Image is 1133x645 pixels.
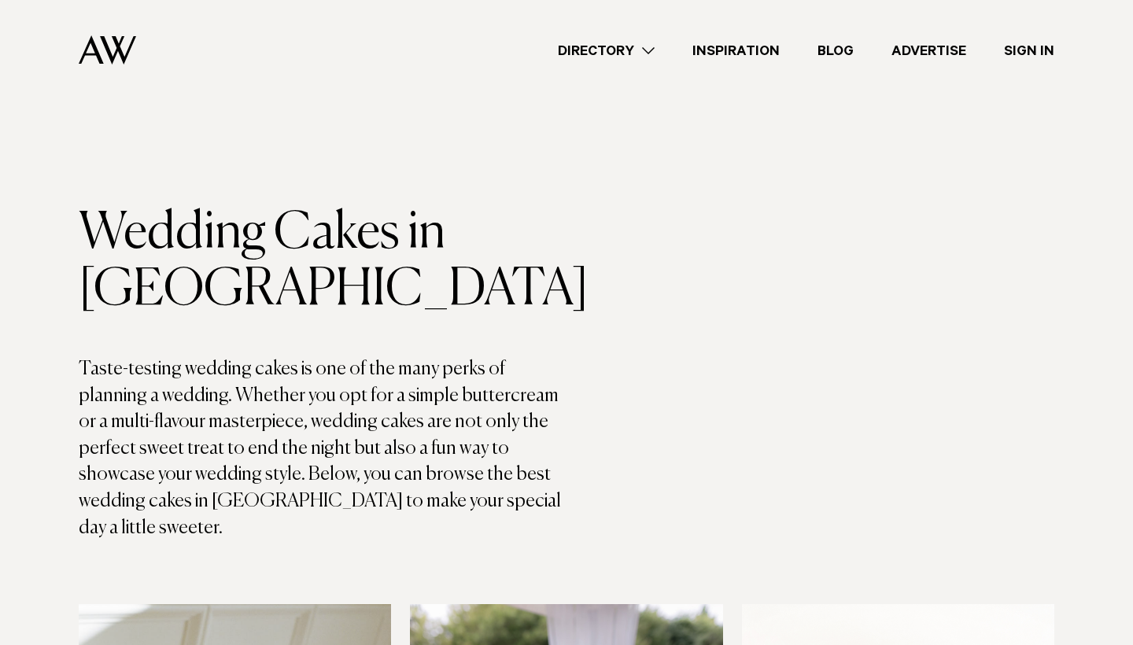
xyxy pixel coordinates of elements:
[79,205,566,319] h1: Wedding Cakes in [GEOGRAPHIC_DATA]
[79,35,136,64] img: Auckland Weddings Logo
[674,40,799,61] a: Inspiration
[873,40,985,61] a: Advertise
[539,40,674,61] a: Directory
[79,356,566,541] p: Taste-testing wedding cakes is one of the many perks of planning a wedding. Whether you opt for a...
[799,40,873,61] a: Blog
[985,40,1073,61] a: Sign In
